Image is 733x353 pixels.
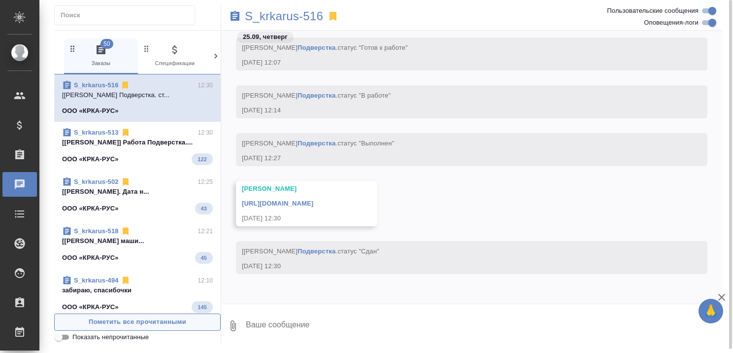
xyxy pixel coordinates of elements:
[54,314,221,331] button: Пометить все прочитанными
[242,261,673,271] div: [DATE] 12:30
[242,184,343,194] div: [PERSON_NAME]
[242,213,343,223] div: [DATE] 12:30
[298,247,335,255] a: Подверстка
[142,44,151,53] svg: Зажми и перетащи, чтобы поменять порядок вкладок
[62,154,119,164] p: ООО «КРКА-РУС»
[120,80,130,90] svg: Отписаться
[121,128,131,138] svg: Отписаться
[100,39,113,49] span: 50
[198,226,213,236] p: 12:21
[337,140,394,147] span: статус "Выполнен"
[62,285,213,295] p: забираю, спасибочки
[298,140,335,147] a: Подверстка
[74,227,119,235] a: S_krkarus-518
[195,204,213,213] span: 43
[242,58,673,68] div: [DATE] 12:07
[74,277,119,284] a: S_krkarus-494
[62,253,119,263] p: ООО «КРКА-РУС»
[337,247,379,255] span: статус "Сдан"
[121,226,131,236] svg: Отписаться
[243,32,288,42] p: 25.09, четверг
[242,247,379,255] span: [[PERSON_NAME] .
[337,92,391,99] span: статус "В работе"
[121,177,131,187] svg: Отписаться
[62,90,213,100] p: [[PERSON_NAME] Подверстка. ст...
[62,138,213,147] p: [[PERSON_NAME]] Работа Подверстка....
[699,299,723,323] button: 🙏
[74,129,119,136] a: S_krkarus-513
[242,153,673,163] div: [DATE] 12:27
[72,332,149,342] span: Показать непрочитанные
[62,302,119,312] p: ООО «КРКА-РУС»
[298,92,335,99] a: Подверстка
[61,8,195,22] input: Поиск
[198,177,213,187] p: 12:25
[192,154,213,164] span: 122
[54,270,221,319] div: S_krkarus-49412:10забираю, спасибочкиООО «КРКА-РУС»145
[607,6,699,16] span: Пользовательские сообщения
[192,302,213,312] span: 145
[68,44,77,53] svg: Зажми и перетащи, чтобы поменять порядок вкладок
[54,220,221,270] div: S_krkarus-51812:21[[PERSON_NAME] маши...ООО «КРКА-РУС»45
[62,204,119,213] p: ООО «КРКА-РУС»
[62,187,213,197] p: [[PERSON_NAME]. Дата н...
[198,128,213,138] p: 12:30
[68,44,134,68] span: Заказы
[242,140,394,147] span: [[PERSON_NAME] .
[74,81,118,89] a: S_krkarus-516
[62,106,119,116] p: ООО «КРКА-РУС»
[242,200,313,207] a: [URL][DOMAIN_NAME]
[195,253,213,263] span: 45
[60,317,215,328] span: Пометить все прочитанными
[54,171,221,220] div: S_krkarus-50212:25[[PERSON_NAME]. Дата н...ООО «КРКА-РУС»43
[198,80,213,90] p: 12:30
[74,178,119,185] a: S_krkarus-502
[644,18,699,28] span: Оповещения-логи
[242,106,673,115] div: [DATE] 12:14
[242,92,391,99] span: [[PERSON_NAME] .
[121,276,131,285] svg: Отписаться
[54,122,221,171] div: S_krkarus-51312:30[[PERSON_NAME]] Работа Подверстка....ООО «КРКА-РУС»122
[54,74,221,122] div: S_krkarus-51612:30[[PERSON_NAME] Подверстка. ст...ООО «КРКА-РУС»
[142,44,208,68] span: Спецификации
[702,301,719,321] span: 🙏
[245,11,323,21] a: S_krkarus-516
[62,236,213,246] p: [[PERSON_NAME] маши...
[198,276,213,285] p: 12:10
